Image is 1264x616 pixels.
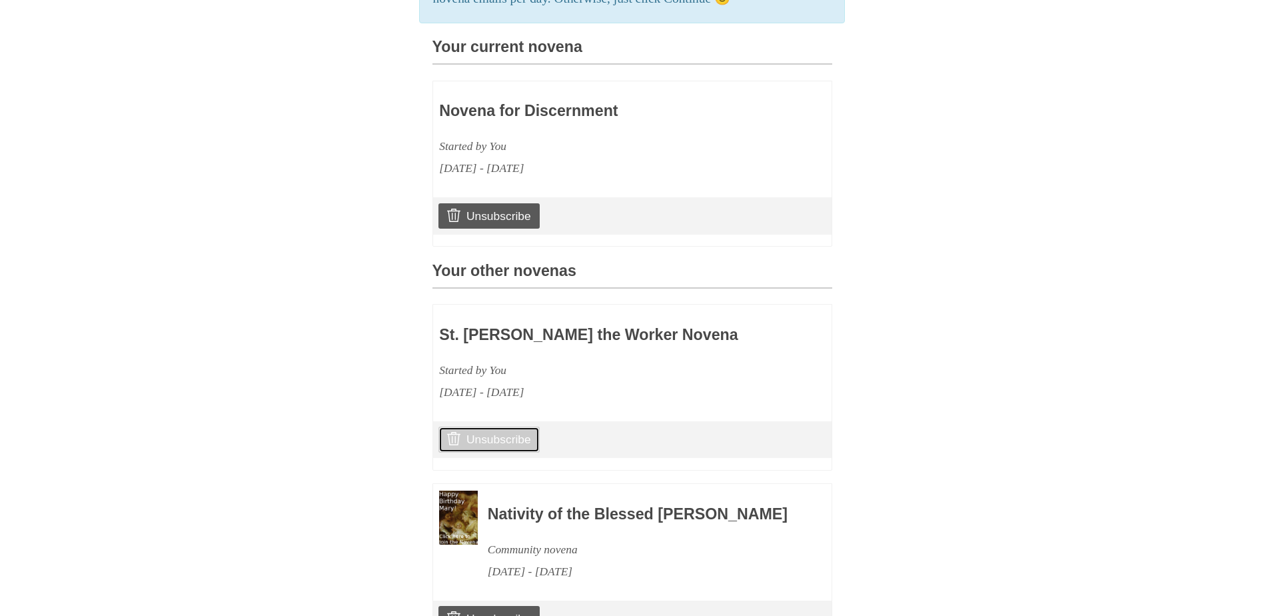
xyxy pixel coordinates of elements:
[488,506,796,523] h3: Nativity of the Blessed [PERSON_NAME]
[439,327,747,344] h3: St. [PERSON_NAME] the Worker Novena
[432,263,832,289] h3: Your other novenas
[439,381,747,403] div: [DATE] - [DATE]
[439,135,747,157] div: Started by You
[438,427,539,452] a: Unsubscribe
[439,491,478,545] img: Novena image
[439,103,747,120] h3: Novena for Discernment
[432,39,832,65] h3: Your current novena
[438,203,539,229] a: Unsubscribe
[439,157,747,179] div: [DATE] - [DATE]
[439,359,747,381] div: Started by You
[488,539,796,561] div: Community novena
[488,561,796,583] div: [DATE] - [DATE]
